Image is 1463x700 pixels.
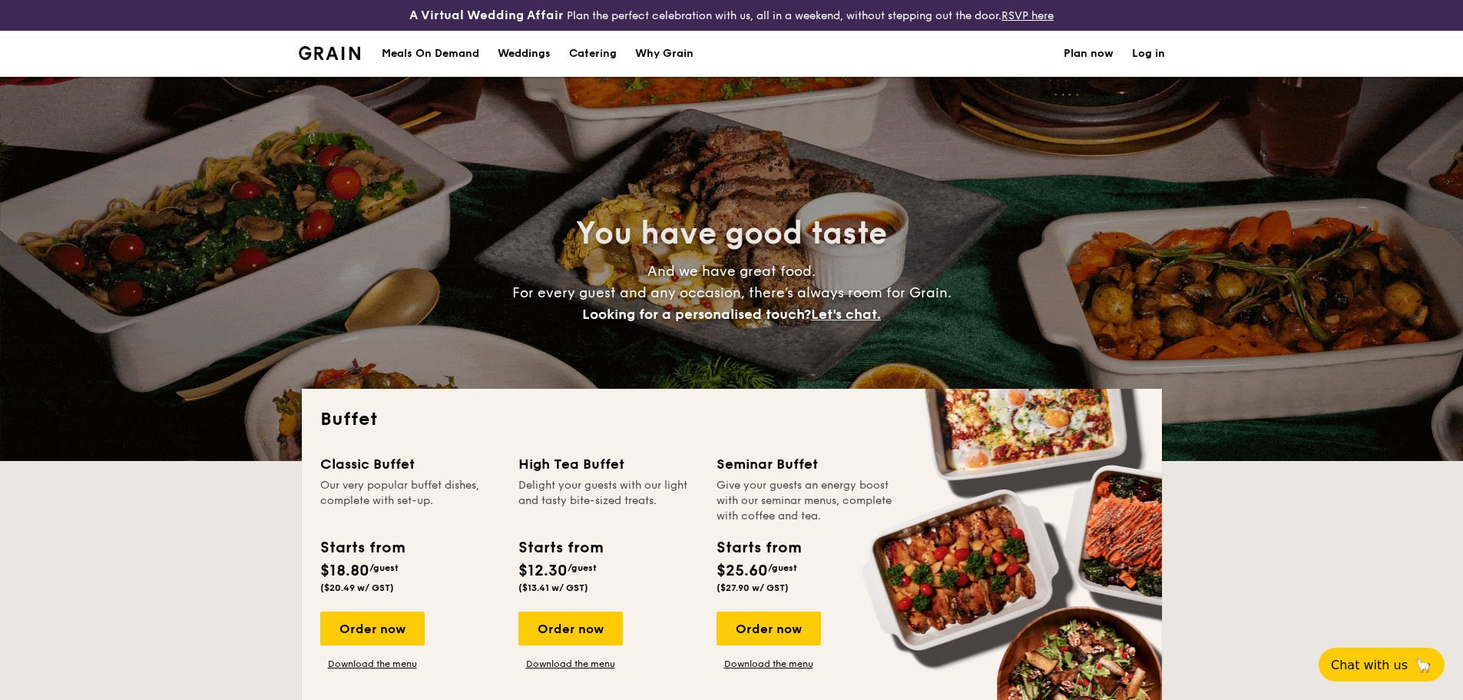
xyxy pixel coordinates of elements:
[1331,658,1408,672] span: Chat with us
[488,31,560,77] a: Weddings
[717,562,768,580] span: $25.60
[409,6,564,25] h4: A Virtual Wedding Affair
[320,562,369,580] span: $18.80
[1064,31,1114,77] a: Plan now
[518,453,698,475] div: High Tea Buffet
[518,582,588,593] span: ($13.41 w/ GST)
[320,478,500,524] div: Our very popular buffet dishes, complete with set-up.
[576,215,887,252] span: You have good taste
[1001,9,1054,22] a: RSVP here
[717,453,896,475] div: Seminar Buffet
[498,31,551,77] div: Weddings
[512,263,952,323] span: And we have great food. For every guest and any occasion, there’s always room for Grain.
[811,306,881,323] span: Let's chat.
[518,658,623,670] a: Download the menu
[717,478,896,524] div: Give your guests an energy boost with our seminar menus, complete with coffee and tea.
[560,31,626,77] a: Catering
[320,536,404,559] div: Starts from
[369,562,399,573] span: /guest
[717,582,789,593] span: ($27.90 w/ GST)
[626,31,703,77] a: Why Grain
[569,31,617,77] h1: Catering
[320,658,425,670] a: Download the menu
[717,536,800,559] div: Starts from
[320,582,394,593] span: ($20.49 w/ GST)
[582,306,811,323] span: Looking for a personalised touch?
[1414,656,1432,674] span: 🦙
[320,612,425,645] div: Order now
[320,407,1144,432] h2: Buffet
[768,562,797,573] span: /guest
[372,31,488,77] a: Meals On Demand
[299,46,361,60] img: Grain
[635,31,693,77] div: Why Grain
[717,612,821,645] div: Order now
[518,536,602,559] div: Starts from
[568,562,597,573] span: /guest
[382,31,479,77] div: Meals On Demand
[290,6,1174,25] div: Plan the perfect celebration with us, all in a weekend, without stepping out the door.
[1132,31,1165,77] a: Log in
[518,562,568,580] span: $12.30
[299,46,361,60] a: Logotype
[320,453,500,475] div: Classic Buffet
[1319,648,1445,682] button: Chat with us🦙
[518,478,698,524] div: Delight your guests with our light and tasty bite-sized treats.
[717,658,821,670] a: Download the menu
[518,612,623,645] div: Order now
